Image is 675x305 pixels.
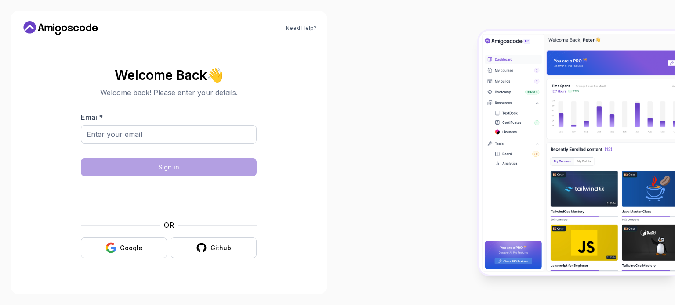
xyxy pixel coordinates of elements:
[164,220,174,230] p: OR
[21,21,100,35] a: Home link
[286,25,316,32] a: Need Help?
[479,31,675,275] img: Amigoscode Dashboard
[120,244,142,252] div: Google
[158,163,179,172] div: Sign in
[81,237,167,258] button: Google
[207,68,224,83] span: 👋
[171,237,257,258] button: Github
[102,181,235,215] iframe: Widget containing checkbox for hCaptcha security challenge
[210,244,231,252] div: Github
[81,158,257,176] button: Sign in
[81,87,257,98] p: Welcome back! Please enter your details.
[81,125,257,144] input: Enter your email
[81,68,257,82] h2: Welcome Back
[81,113,103,122] label: Email *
